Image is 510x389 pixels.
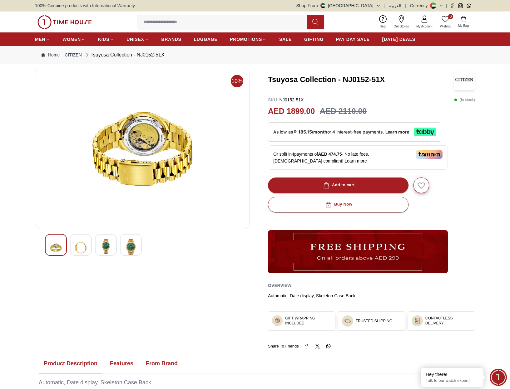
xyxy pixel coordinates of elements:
[296,2,381,9] button: Shop From[GEOGRAPHIC_DATA]
[320,3,325,8] img: United Arab Emirates
[35,2,135,9] span: 100% Genuine products with International Warranty
[336,34,370,45] a: PAY DAY SALE
[50,239,62,256] img: Tsuyosa Collection - NJ0152-51X
[377,24,389,29] span: Help
[405,2,406,9] span: |
[454,97,475,103] p: ( In stock )
[268,230,448,273] img: ...
[382,34,415,45] a: [DATE] DEALS
[230,36,262,42] span: PROMOTIONS
[105,354,138,373] button: Features
[356,318,392,323] h3: TRUSTED SHIPPING
[467,3,471,8] a: Whatsapp
[268,293,475,299] div: Automatic, Date display, Skeleton Case Back
[436,14,454,30] a: 0Wishlist
[39,354,102,373] button: Product Description
[279,34,292,45] a: SALE
[344,158,367,163] span: Learn more
[126,36,144,42] span: UNISEX
[425,316,471,326] h3: CONTACTLESS DELIVERY
[324,201,352,208] div: Buy Now
[268,75,454,85] h3: Tsuyosa Collection - NJ0152-51X
[279,36,292,42] span: SALE
[268,281,291,290] h2: Overview
[62,36,81,42] span: WOMEN
[389,2,401,9] button: العربية
[275,318,280,323] img: ...
[35,36,45,42] span: MEN
[454,15,473,29] button: My Bag
[268,145,448,170] div: Or split in 4 payments of - No late fees, [DEMOGRAPHIC_DATA] compliant!
[390,14,413,30] a: Our Stores
[40,74,244,224] img: Tsuyosa Collection - NJ0152-51X
[231,75,243,87] span: 10%
[426,378,479,383] p: Talk to our watch expert!
[285,316,331,326] h3: GIFT WRAPPING INCLUDED
[458,3,463,8] a: Instagram
[490,369,507,386] div: Chat Widget
[268,97,304,103] p: NJ0152-51X
[194,36,218,42] span: LUGGAGE
[448,14,453,19] span: 0
[318,152,342,157] span: AED 474.75
[125,239,136,256] img: Tsuyosa Collection - NJ0152-51X
[450,3,454,8] a: Facebook
[100,239,111,254] img: Tsuyosa Collection - NJ0152-51X
[322,182,355,189] div: Add to cart
[65,52,82,58] a: CITIZEN
[41,52,60,58] a: Home
[446,2,447,9] span: |
[98,34,114,45] a: KIDS
[98,36,109,42] span: KIDS
[35,34,50,45] a: MEN
[39,378,471,387] div: Automatic, Date display, Skeleton Case Back
[268,343,299,349] span: Share To Friends
[384,2,386,9] span: |
[456,23,471,28] span: My Bag
[320,105,367,117] h3: AED 2110.00
[230,34,267,45] a: PROMOTIONS
[416,150,443,159] img: Tamara
[382,36,415,42] span: [DATE] DEALS
[391,24,411,29] span: Our Stores
[161,36,181,42] span: BRANDS
[410,2,430,9] div: Currency
[376,14,390,30] a: Help
[414,318,420,324] img: ...
[268,97,278,102] span: SKU :
[141,354,183,373] button: From Brand
[344,318,351,324] img: ...
[194,34,218,45] a: LUGGAGE
[268,105,315,117] h2: AED 1899.00
[84,51,165,59] div: Tsuyosa Collection - NJ0152-51X
[426,371,479,377] div: Hey there!
[304,36,324,42] span: GIFTING
[75,239,87,256] img: Tsuyosa Collection - NJ0152-51X
[304,34,324,45] a: GIFTING
[414,24,435,29] span: My Account
[62,34,86,45] a: WOMEN
[37,15,92,29] img: ...
[268,177,408,193] button: Add to cart
[161,34,181,45] a: BRANDS
[268,197,408,212] button: Buy Now
[438,24,453,29] span: Wishlist
[336,36,370,42] span: PAY DAY SALE
[126,34,149,45] a: UNISEX
[35,46,475,64] nav: Breadcrumb
[454,69,475,90] img: Tsuyosa Collection - NJ0152-51X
